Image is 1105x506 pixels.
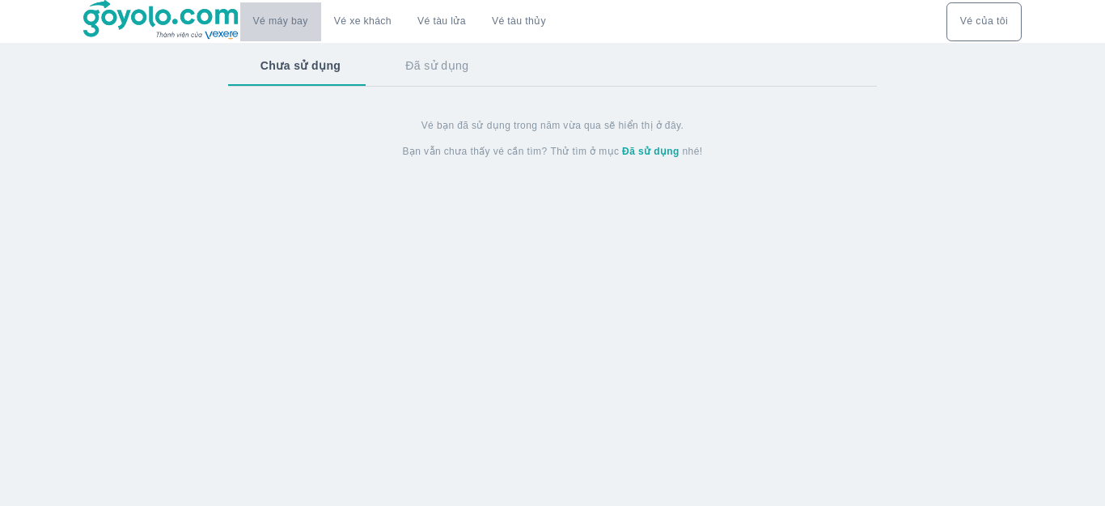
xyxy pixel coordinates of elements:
[946,2,1022,41] button: Vé của tôi
[622,146,680,157] strong: Đã sử dụng
[228,45,877,87] div: basic tabs example
[479,2,559,41] button: Vé tàu thủy
[403,145,548,158] span: Bạn vẫn chưa thấy vé cần tìm?
[404,2,479,41] a: Vé tàu lửa
[373,45,501,87] button: Đã sử dụng
[253,15,308,28] a: Vé máy bay
[240,2,559,41] div: choose transportation mode
[551,145,703,158] span: Thử tìm ở mục nhé!
[421,119,684,132] span: Vé bạn đã sử dụng trong năm vừa qua sẽ hiển thị ở đây.
[946,2,1022,41] div: choose transportation mode
[334,15,392,28] a: Vé xe khách
[228,45,373,87] button: Chưa sử dụng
